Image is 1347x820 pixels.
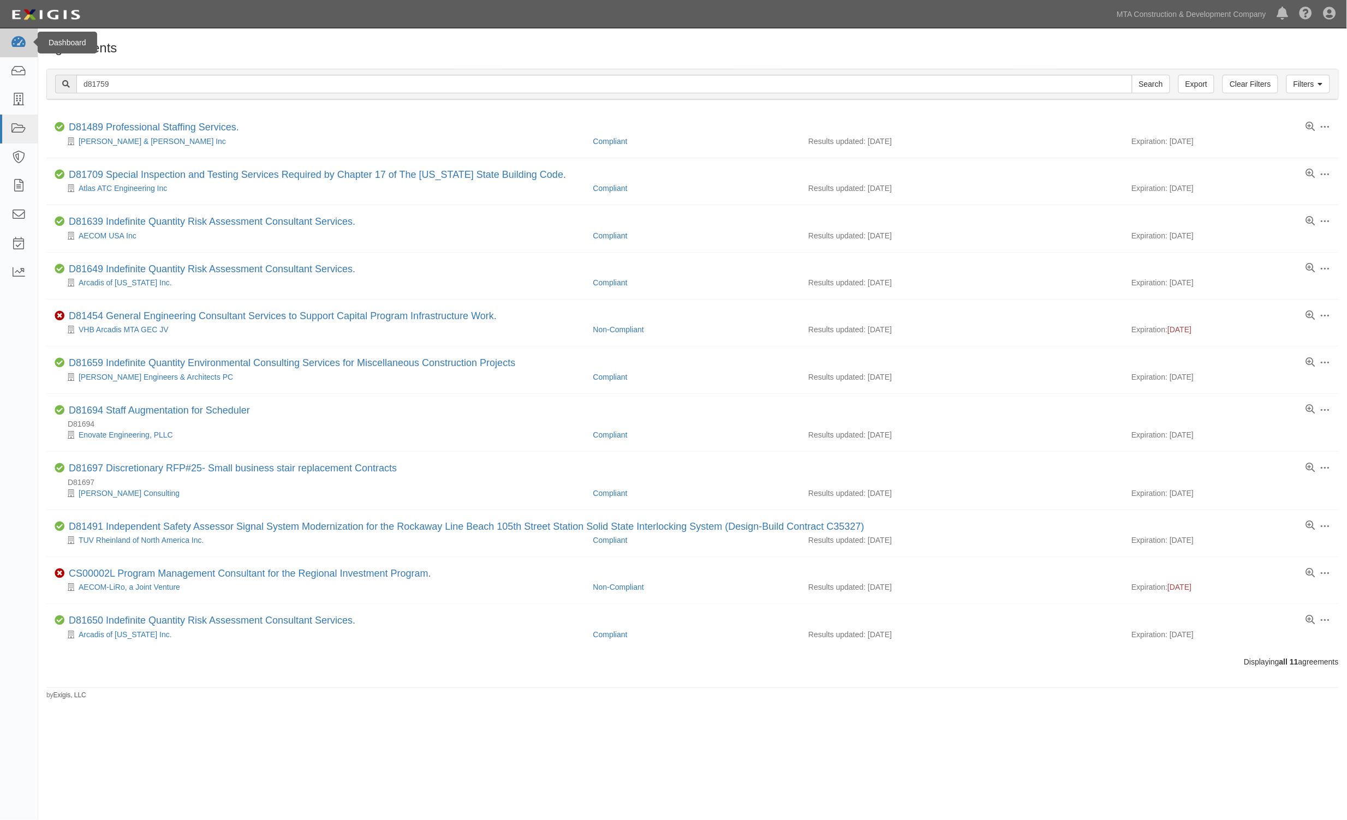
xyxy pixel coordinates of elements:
[55,582,585,592] div: AECOM-LiRo, a Joint Venture
[79,489,180,498] a: [PERSON_NAME] Consulting
[1131,324,1331,335] div: Expiration:
[808,488,1115,499] div: Results updated: [DATE]
[1306,311,1315,321] a: View results summary
[1167,325,1191,334] span: [DATE]
[593,630,628,639] a: Compliant
[593,137,628,146] a: Compliant
[808,324,1115,335] div: Results updated: [DATE]
[1306,264,1315,273] a: View results summary
[55,522,64,531] i: Compliant
[593,583,644,591] a: Non-Compliant
[1131,183,1331,194] div: Expiration: [DATE]
[69,521,865,533] div: D81491 Independent Safety Assessor Signal System Modernization for the Rockaway Line Beach 105th ...
[55,568,64,578] i: Non-Compliant
[79,278,172,287] a: Arcadis of [US_STATE] Inc.
[593,231,628,240] a: Compliant
[46,41,1339,55] h1: Agreements
[1306,521,1315,531] a: View results summary
[808,582,1115,592] div: Results updated: [DATE]
[808,429,1115,440] div: Results updated: [DATE]
[1306,568,1315,578] a: View results summary
[1223,75,1278,93] a: Clear Filters
[8,5,84,25] img: Logo
[46,691,86,700] small: by
[55,183,585,194] div: Atlas ATC Engineering Inc
[593,184,628,193] a: Compliant
[55,311,64,321] i: Non-Compliant
[69,169,566,180] a: D81709 Special Inspection and Testing Services Required by Chapter 17 of The [US_STATE] State Bui...
[593,278,628,287] a: Compliant
[69,568,431,580] div: CS00002L Program Management Consultant for the Regional Investment Program.
[1306,358,1315,368] a: View results summary
[69,357,515,368] a: D81659 Indefinite Quantity Environmental Consulting Services for Miscellaneous Construction Projects
[1167,583,1191,591] span: [DATE]
[1131,629,1331,640] div: Expiration: [DATE]
[69,310,497,322] div: D81454 General Engineering Consultant Services to Support Capital Program Infrastructure Work.
[69,521,865,532] a: D81491 Independent Safety Assessor Signal System Modernization for the Rockaway Line Beach 105th ...
[1306,169,1315,179] a: View results summary
[79,536,204,544] a: TUV Rheinland of North America Inc.
[1131,535,1331,546] div: Expiration: [DATE]
[1306,217,1315,226] a: View results summary
[69,264,355,274] a: D81649 Indefinite Quantity Risk Assessment Consultant Services.
[1131,429,1331,440] div: Expiration: [DATE]
[1131,230,1331,241] div: Expiration: [DATE]
[69,169,566,181] div: D81709 Special Inspection and Testing Services Required by Chapter 17 of The New York State Build...
[55,170,64,179] i: Compliant
[69,264,355,276] div: D81649 Indefinite Quantity Risk Assessment Consultant Services.
[69,405,250,417] div: D81694 Staff Augmentation for Scheduler
[593,325,644,334] a: Non-Compliant
[808,629,1115,640] div: Results updated: [DATE]
[55,122,64,132] i: Compliant
[55,418,1339,429] div: D81694
[1132,75,1170,93] input: Search
[593,430,628,439] a: Compliant
[1279,657,1298,666] b: all 11
[55,405,64,415] i: Compliant
[79,137,226,146] a: [PERSON_NAME] & [PERSON_NAME] Inc
[808,136,1115,147] div: Results updated: [DATE]
[55,372,585,382] div: Gannett Fleming Engineers & Architects PC
[55,277,585,288] div: Arcadis of New York Inc.
[69,357,515,369] div: D81659 Indefinite Quantity Environmental Consulting Services for Miscellaneous Construction Projects
[1131,372,1331,382] div: Expiration: [DATE]
[38,656,1347,667] div: Displaying agreements
[55,358,64,368] i: Compliant
[808,277,1115,288] div: Results updated: [DATE]
[1111,3,1272,25] a: MTA Construction & Development Company
[79,583,180,591] a: AECOM-LiRo, a Joint Venture
[593,536,628,544] a: Compliant
[808,535,1115,546] div: Results updated: [DATE]
[53,691,86,699] a: Exigis, LLC
[79,184,167,193] a: Atlas ATC Engineering Inc
[55,477,1339,488] div: D81697
[79,373,233,381] a: [PERSON_NAME] Engineers & Architects PC
[69,122,239,133] a: D81489 Professional Staffing Services.
[593,489,628,498] a: Compliant
[1286,75,1330,93] a: Filters
[1131,277,1331,288] div: Expiration: [DATE]
[55,535,585,546] div: TUV Rheinland of North America Inc.
[1178,75,1214,93] a: Export
[1131,488,1331,499] div: Expiration: [DATE]
[1306,463,1315,473] a: View results summary
[1306,615,1315,625] a: View results summary
[1131,136,1331,147] div: Expiration: [DATE]
[55,629,585,640] div: Arcadis of New York Inc.
[808,372,1115,382] div: Results updated: [DATE]
[55,217,64,226] i: Compliant
[55,429,585,440] div: Enovate Engineering, PLLC
[808,183,1115,194] div: Results updated: [DATE]
[55,324,585,335] div: VHB Arcadis MTA GEC JV
[69,463,397,475] div: D81697 Discretionary RFP#25- Small business stair replacement Contracts
[69,122,239,134] div: D81489 Professional Staffing Services.
[76,75,1133,93] input: Search
[55,615,64,625] i: Compliant
[79,325,169,334] a: VHB Arcadis MTA GEC JV
[69,615,355,626] a: D81650 Indefinite Quantity Risk Assessment Consultant Services.
[55,488,585,499] div: Gedeon GRC Consulting
[593,373,628,381] a: Compliant
[55,230,585,241] div: AECOM USA Inc
[55,136,585,147] div: Turner & Townsend Inc
[79,630,172,639] a: Arcadis of [US_STATE] Inc.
